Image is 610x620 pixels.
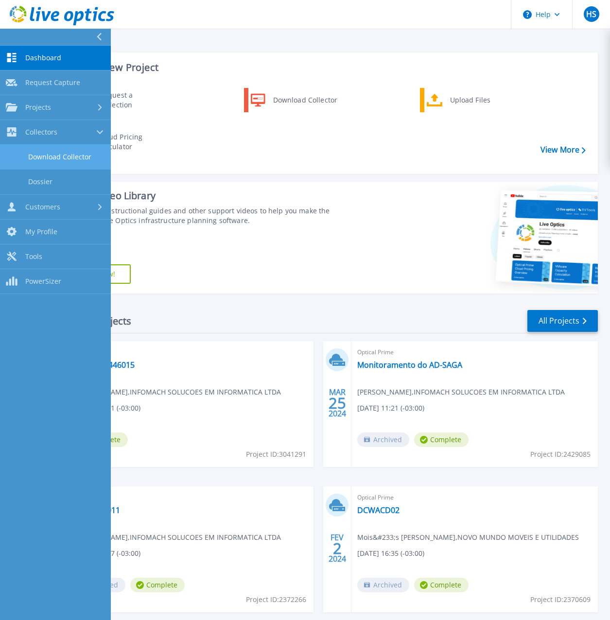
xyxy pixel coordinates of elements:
[414,578,469,592] span: Complete
[357,360,462,370] a: Monitoramento do AD-SAGA
[244,88,344,112] a: Download Collector
[94,132,166,152] div: Cloud Pricing Calculator
[530,449,591,460] span: Project ID: 2429085
[445,90,517,110] div: Upload Files
[57,189,343,202] div: Support Video Library
[69,62,585,73] h3: Start a New Project
[95,90,166,110] div: Request a Collection
[25,128,57,137] span: Collectors
[25,252,42,261] span: Tools
[329,399,346,407] span: 25
[25,103,51,112] span: Projects
[246,594,306,605] span: Project ID: 2372266
[268,90,342,110] div: Download Collector
[25,53,61,62] span: Dashboard
[69,130,168,154] a: Cloud Pricing Calculator
[357,578,409,592] span: Archived
[25,277,61,286] span: PowerSizer
[357,387,565,397] span: [PERSON_NAME] , INFOMACH SOLUCOES EM INFORMATICA LTDA
[73,347,308,358] span: Optical Prime
[73,387,281,397] span: [PERSON_NAME] , INFOMACH SOLUCOES EM INFORMATICA LTDA
[414,432,469,447] span: Complete
[130,578,185,592] span: Complete
[540,145,586,155] a: View More
[530,594,591,605] span: Project ID: 2370609
[69,88,168,112] a: Request a Collection
[73,532,281,543] span: [PERSON_NAME] , INFOMACH SOLUCOES EM INFORMATICA LTDA
[333,544,342,552] span: 2
[586,10,596,18] span: HS
[25,203,60,211] span: Customers
[25,78,80,87] span: Request Capture
[357,432,409,447] span: Archived
[357,403,424,413] span: [DATE] 11:21 (-03:00)
[73,492,308,503] span: Optical Prime
[25,227,57,236] span: My Profile
[57,206,343,225] div: Find tutorials, instructional guides and other support videos to help you make the most of your L...
[357,347,592,358] span: Optical Prime
[328,531,347,566] div: FEV 2024
[527,310,598,332] a: All Projects
[357,492,592,503] span: Optical Prime
[357,548,424,559] span: [DATE] 16:35 (-03:00)
[328,385,347,421] div: MAR 2024
[357,532,579,543] span: Mois&#233;s [PERSON_NAME] , NOVO MUNDO MOVEIS E UTILIDADES
[420,88,520,112] a: Upload Files
[357,505,400,515] a: DCWACD02
[246,449,306,460] span: Project ID: 3041291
